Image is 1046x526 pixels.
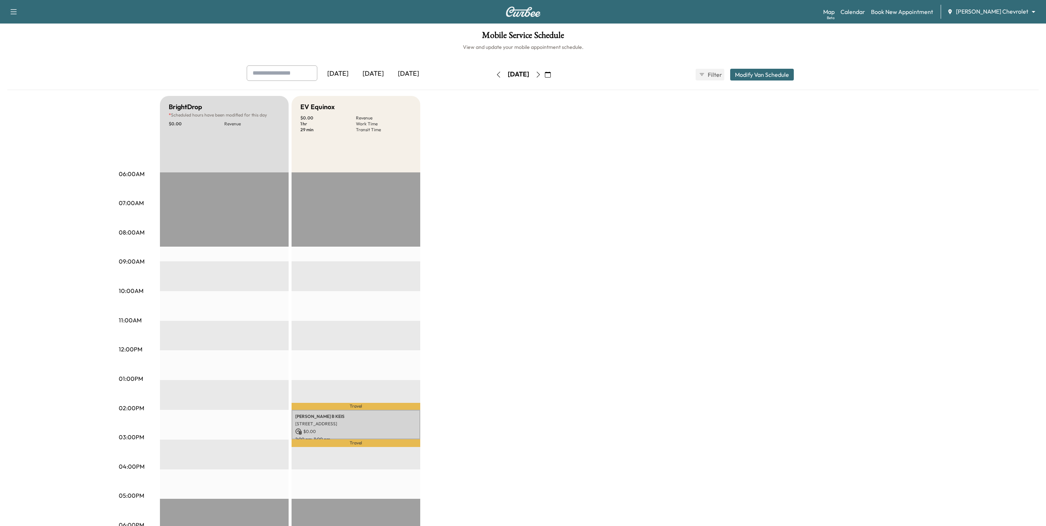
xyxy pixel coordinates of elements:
[119,257,144,266] p: 09:00AM
[119,433,144,441] p: 03:00PM
[119,169,144,178] p: 06:00AM
[119,345,142,354] p: 12:00PM
[508,70,529,79] div: [DATE]
[956,7,1028,16] span: [PERSON_NAME] Chevrolet
[356,65,391,82] div: [DATE]
[295,428,417,435] p: $ 0.00
[840,7,865,16] a: Calendar
[169,121,224,127] p: $ 0.00
[295,421,417,427] p: [STREET_ADDRESS]
[119,198,144,207] p: 07:00AM
[300,127,356,133] p: 29 min
[391,65,426,82] div: [DATE]
[119,228,144,237] p: 08:00AM
[300,102,335,112] h5: EV Equinox
[292,439,420,447] p: Travel
[823,7,835,16] a: MapBeta
[292,403,420,410] p: Travel
[300,115,356,121] p: $ 0.00
[295,414,417,419] p: [PERSON_NAME] B KEIS
[295,436,417,442] p: 2:00 pm - 3:00 pm
[696,69,724,80] button: Filter
[300,121,356,127] p: 1 hr
[871,7,933,16] a: Book New Appointment
[7,43,1039,51] h6: View and update your mobile appointment schedule.
[7,31,1039,43] h1: Mobile Service Schedule
[320,65,356,82] div: [DATE]
[119,491,144,500] p: 05:00PM
[827,15,835,21] div: Beta
[119,404,144,412] p: 02:00PM
[506,7,541,17] img: Curbee Logo
[119,462,144,471] p: 04:00PM
[119,286,143,295] p: 10:00AM
[730,69,794,80] button: Modify Van Schedule
[356,127,411,133] p: Transit Time
[119,374,143,383] p: 01:00PM
[356,115,411,121] p: Revenue
[356,121,411,127] p: Work Time
[708,70,721,79] span: Filter
[169,112,280,118] p: Scheduled hours have been modified for this day
[119,316,142,325] p: 11:00AM
[169,102,202,112] h5: BrightDrop
[224,121,280,127] p: Revenue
